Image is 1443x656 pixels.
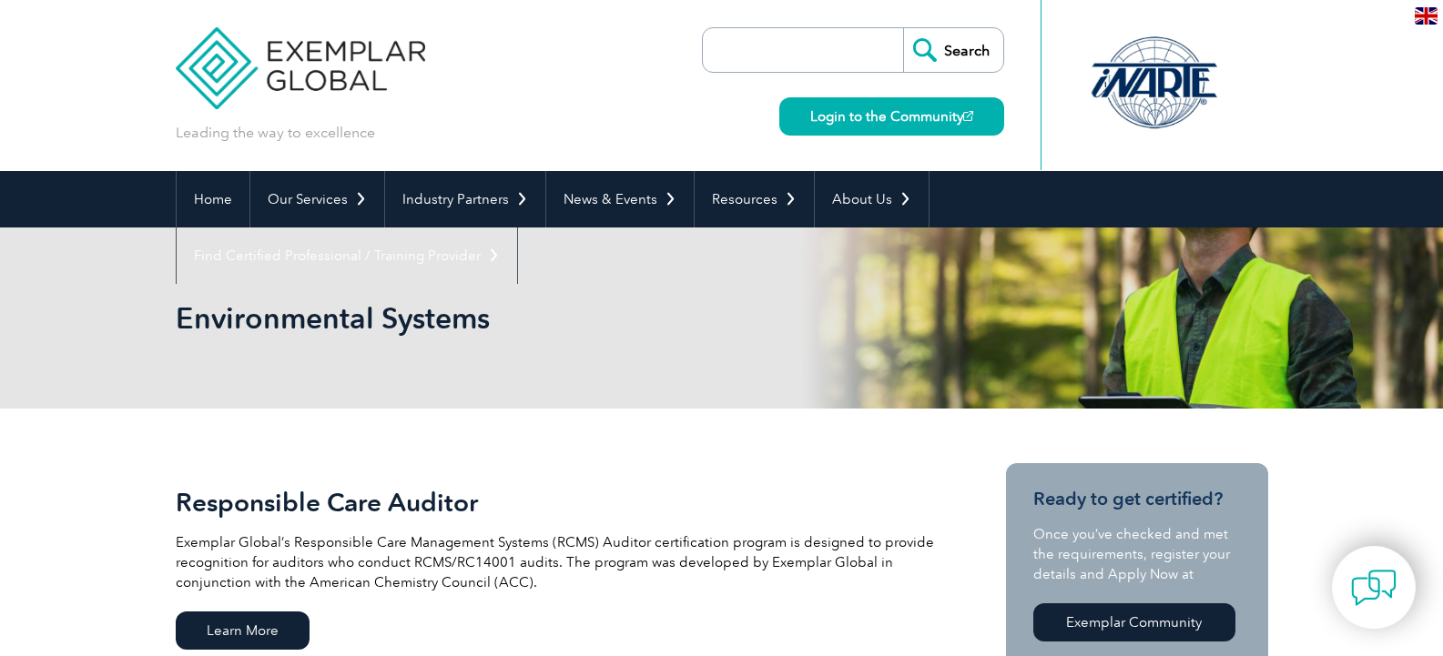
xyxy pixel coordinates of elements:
p: Once you’ve checked and met the requirements, register your details and Apply Now at [1033,524,1241,584]
img: open_square.png [963,111,973,121]
a: About Us [815,171,929,227]
span: Learn More [176,611,310,650]
a: Find Certified Professional / Training Provider [177,227,517,284]
a: News & Events [546,171,694,227]
a: Exemplar Community [1033,603,1235,641]
p: Exemplar Global’s Responsible Care Management Systems (RCMS) Auditor certification program is des... [176,532,940,592]
a: Industry Partners [385,171,545,227]
p: Leading the way to excellence [176,123,375,143]
a: Home [177,171,249,227]
input: Search [903,28,1003,72]
a: Login to the Community [779,97,1004,136]
a: Our Services [250,171,384,227]
a: Resources [695,171,814,227]
h1: Environmental Systems [176,300,875,336]
h3: Ready to get certified? [1033,488,1241,510]
img: en [1415,7,1438,25]
h2: Responsible Care Auditor [176,488,940,517]
img: contact-chat.png [1351,565,1397,611]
